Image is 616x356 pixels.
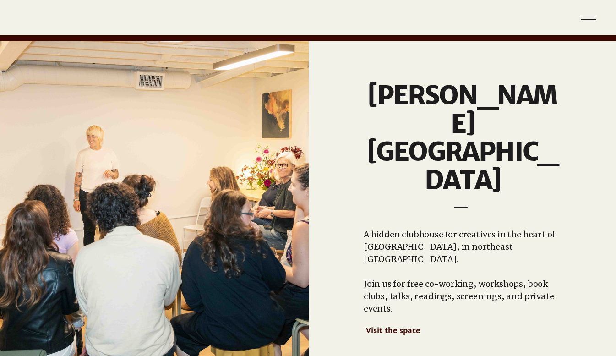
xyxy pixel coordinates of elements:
span: A hidden clubhouse for creatives in the heart of [GEOGRAPHIC_DATA], in northeast [GEOGRAPHIC_DATA]. [364,229,555,264]
nav: Site [574,4,602,32]
span: Join us for free co-working, workshops, book clubs, talks, readings, screenings, and private events. [364,279,554,314]
span: Visit the space [366,326,420,335]
span: [PERSON_NAME] [GEOGRAPHIC_DATA] [367,79,557,196]
button: Menu [574,4,602,32]
a: Visit the space [364,321,447,340]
